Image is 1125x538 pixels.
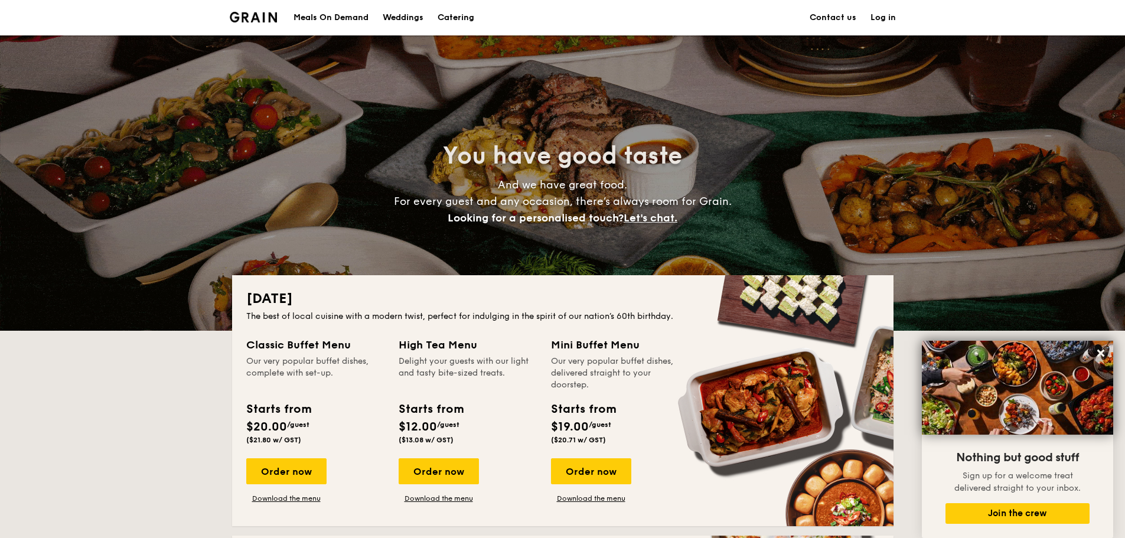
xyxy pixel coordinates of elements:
[956,451,1079,465] span: Nothing but good stuff
[551,436,606,444] span: ($20.71 w/ GST)
[246,400,311,418] div: Starts from
[246,311,879,322] div: The best of local cuisine with a modern twist, perfect for indulging in the spirit of our nation’...
[246,436,301,444] span: ($21.80 w/ GST)
[551,337,689,353] div: Mini Buffet Menu
[589,420,611,429] span: /guest
[624,211,677,224] span: Let's chat.
[394,178,732,224] span: And we have great food. For every guest and any occasion, there’s always room for Grain.
[551,494,631,503] a: Download the menu
[399,356,537,391] div: Delight your guests with our light and tasty bite-sized treats.
[230,12,278,22] a: Logotype
[399,420,437,434] span: $12.00
[551,400,615,418] div: Starts from
[246,337,384,353] div: Classic Buffet Menu
[945,503,1090,524] button: Join the crew
[230,12,278,22] img: Grain
[443,142,682,170] span: You have good taste
[551,356,689,391] div: Our very popular buffet dishes, delivered straight to your doorstep.
[448,211,624,224] span: Looking for a personalised touch?
[922,341,1113,435] img: DSC07876-Edit02-Large.jpeg
[287,420,309,429] span: /guest
[246,289,879,308] h2: [DATE]
[399,436,454,444] span: ($13.08 w/ GST)
[954,471,1081,493] span: Sign up for a welcome treat delivered straight to your inbox.
[399,458,479,484] div: Order now
[551,420,589,434] span: $19.00
[246,356,384,391] div: Our very popular buffet dishes, complete with set-up.
[246,458,327,484] div: Order now
[399,337,537,353] div: High Tea Menu
[246,420,287,434] span: $20.00
[1091,344,1110,363] button: Close
[437,420,459,429] span: /guest
[399,400,463,418] div: Starts from
[399,494,479,503] a: Download the menu
[246,494,327,503] a: Download the menu
[551,458,631,484] div: Order now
